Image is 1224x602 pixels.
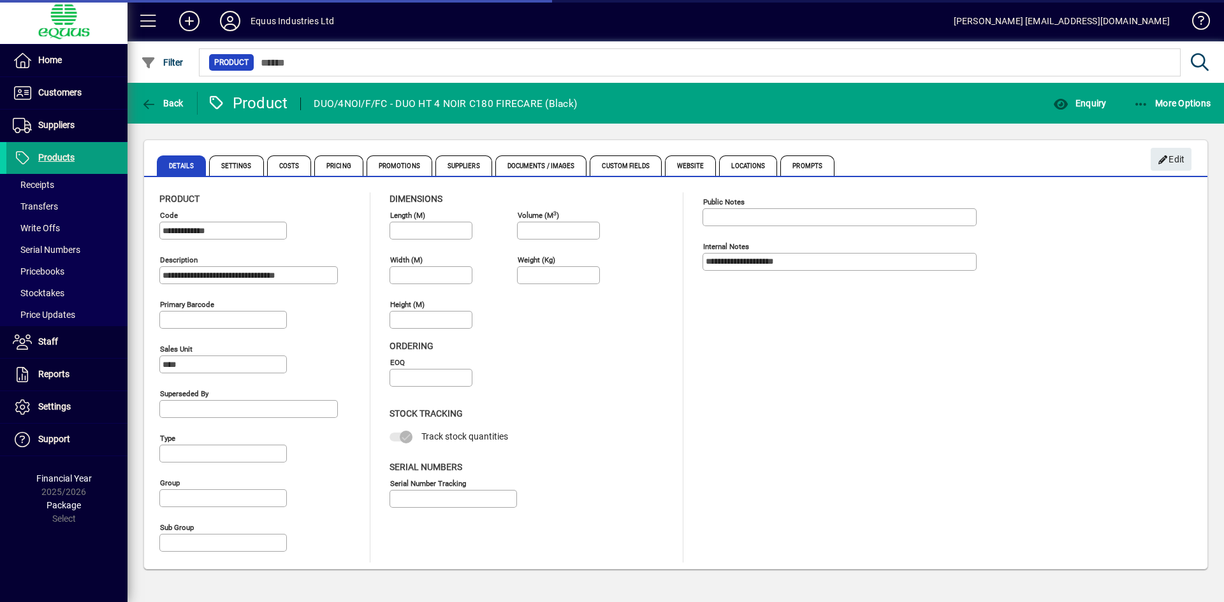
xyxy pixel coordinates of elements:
span: Price Updates [13,310,75,320]
mat-label: Primary barcode [160,300,214,309]
a: Transfers [6,196,127,217]
span: Settings [209,155,264,176]
a: Knowledge Base [1183,3,1208,44]
a: Suppliers [6,110,127,141]
mat-label: EOQ [390,358,405,367]
mat-label: Sales unit [160,345,193,354]
mat-label: Code [160,211,178,220]
span: Edit [1158,149,1185,170]
span: Details [157,155,206,176]
button: Edit [1151,148,1191,171]
a: Settings [6,391,127,423]
span: More Options [1133,98,1211,108]
span: Receipts [13,180,54,190]
span: Reports [38,369,69,379]
div: Equus Industries Ltd [251,11,335,31]
span: Stock Tracking [390,408,463,419]
div: [PERSON_NAME] [EMAIL_ADDRESS][DOMAIN_NAME] [954,11,1170,31]
div: DUO/4NOI/F/FC - DUO HT 4 NOIR C180 FIRECARE (Black) [314,94,577,114]
span: Transfers [13,201,58,211]
mat-label: Weight (Kg) [518,255,555,264]
span: Serial Numbers [390,462,462,472]
span: Financial Year [36,473,92,484]
span: Track stock quantities [421,431,508,441]
a: Write Offs [6,217,127,239]
sup: 3 [553,210,557,216]
span: Back [141,98,184,108]
span: Enquiry [1053,98,1106,108]
span: Write Offs [13,223,60,233]
div: Product [207,93,288,113]
mat-label: Group [160,478,180,487]
span: Product [159,194,200,204]
a: Home [6,45,127,76]
a: Staff [6,326,127,358]
span: Ordering [390,341,433,351]
a: Serial Numbers [6,239,127,261]
mat-label: Superseded by [160,389,208,398]
span: Promotions [367,155,432,176]
mat-label: Internal Notes [703,242,749,251]
app-page-header-button: Back [127,92,198,115]
span: Customers [38,87,82,97]
mat-label: Sub group [160,523,194,532]
span: Settings [38,401,71,412]
mat-label: Serial Number tracking [390,478,466,487]
span: Stocktakes [13,288,64,298]
span: Filter [141,57,184,68]
button: Enquiry [1050,92,1109,115]
span: Prompts [780,155,834,176]
a: Reports [6,359,127,391]
mat-label: Type [160,434,175,443]
mat-label: Description [160,255,198,264]
span: Product [214,56,249,69]
span: Staff [38,336,58,347]
span: Suppliers [38,120,75,130]
span: Website [665,155,717,176]
span: Suppliers [435,155,492,176]
mat-label: Public Notes [703,197,745,206]
span: Support [38,434,70,444]
span: Pricing [314,155,363,176]
mat-label: Height (m) [390,300,425,309]
span: Custom Fields [590,155,661,176]
a: Receipts [6,174,127,196]
a: Customers [6,77,127,109]
span: Documents / Images [495,155,587,176]
span: Pricebooks [13,266,64,276]
a: Support [6,424,127,455]
span: Serial Numbers [13,245,80,255]
span: Dimensions [390,194,442,204]
button: Back [138,92,187,115]
span: Home [38,55,62,65]
mat-label: Length (m) [390,211,425,220]
a: Price Updates [6,304,127,326]
button: Add [169,10,210,32]
mat-label: Volume (m ) [518,211,559,220]
span: Costs [267,155,312,176]
span: Products [38,152,75,162]
span: Package [47,500,81,510]
a: Stocktakes [6,282,127,304]
mat-label: Width (m) [390,255,423,264]
button: Filter [138,51,187,74]
button: Profile [210,10,251,32]
a: Pricebooks [6,261,127,282]
span: Locations [719,155,777,176]
button: More Options [1130,92,1214,115]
